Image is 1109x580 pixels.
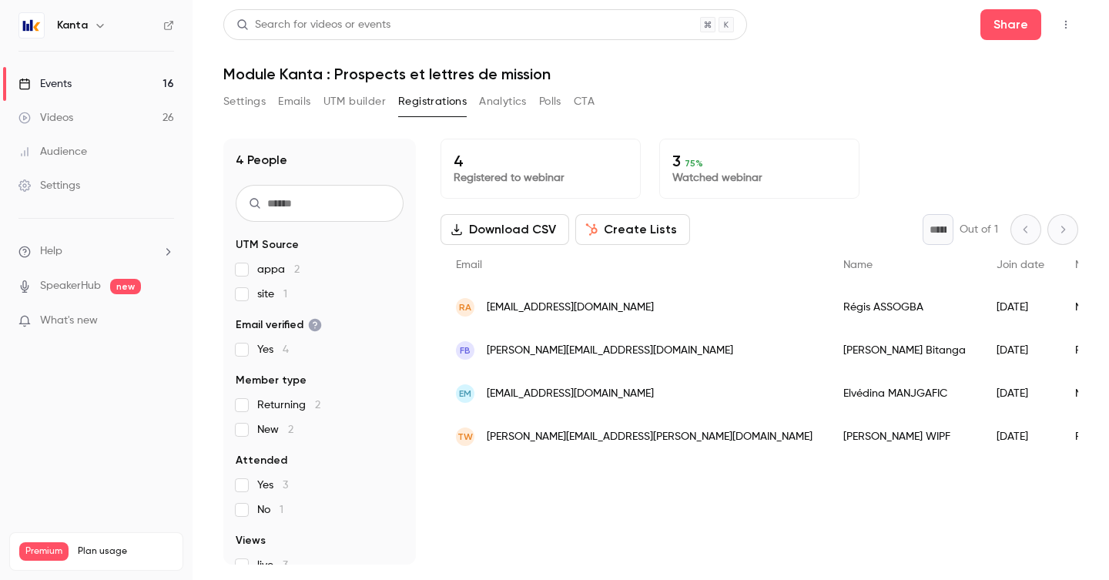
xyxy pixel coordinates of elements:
div: Settings [18,178,80,193]
div: [DATE] [981,329,1060,372]
span: RA [459,300,471,314]
span: Help [40,243,62,260]
span: 2 [294,264,300,275]
span: EM [459,387,471,401]
span: No [257,502,283,518]
span: Plan usage [78,545,173,558]
span: What's new [40,313,98,329]
span: 3 [283,560,288,571]
div: Audience [18,144,87,159]
p: 3 [672,152,846,170]
button: Share [980,9,1041,40]
div: [DATE] [981,415,1060,458]
span: FB [460,344,471,357]
span: 1 [280,505,283,515]
a: SpeakerHub [40,278,101,294]
div: [DATE] [981,372,1060,415]
span: Name [843,260,873,270]
span: appa [257,262,300,277]
span: Views [236,533,266,548]
p: Watched webinar [672,170,846,186]
span: site [257,287,287,302]
div: Videos [18,110,73,126]
div: Elvédina MANJGAFIC [828,372,981,415]
img: Kanta [19,13,44,38]
div: Events [18,76,72,92]
span: new [110,279,141,294]
div: [PERSON_NAME] WIPF [828,415,981,458]
span: 4 [283,344,289,355]
button: Analytics [479,89,527,114]
span: 3 [283,480,288,491]
button: Download CSV [441,214,569,245]
button: UTM builder [323,89,386,114]
h1: Module Kanta : Prospects et lettres de mission [223,65,1078,83]
span: Email verified [236,317,322,333]
div: Régis ASSOGBA [828,286,981,329]
span: [PERSON_NAME][EMAIL_ADDRESS][PERSON_NAME][DOMAIN_NAME] [487,429,812,445]
iframe: Noticeable Trigger [156,314,174,328]
button: Create Lists [575,214,690,245]
p: 4 [454,152,628,170]
button: Settings [223,89,266,114]
span: [EMAIL_ADDRESS][DOMAIN_NAME] [487,300,654,316]
span: Attended [236,453,287,468]
button: CTA [574,89,595,114]
div: Search for videos or events [236,17,390,33]
span: Yes [257,342,289,357]
span: New [257,422,293,438]
span: UTM Source [236,237,299,253]
p: Registered to webinar [454,170,628,186]
span: 2 [288,424,293,435]
span: live [257,558,288,573]
span: 75 % [685,158,703,169]
li: help-dropdown-opener [18,243,174,260]
span: 2 [315,400,320,411]
span: 1 [283,289,287,300]
span: Join date [997,260,1044,270]
span: Email [456,260,482,270]
span: Premium [19,542,69,561]
div: [PERSON_NAME] Bitanga [828,329,981,372]
span: [PERSON_NAME][EMAIL_ADDRESS][DOMAIN_NAME] [487,343,733,359]
span: Member type [236,373,307,388]
span: [EMAIL_ADDRESS][DOMAIN_NAME] [487,386,654,402]
button: Polls [539,89,561,114]
button: Registrations [398,89,467,114]
p: Out of 1 [960,222,998,237]
button: Emails [278,89,310,114]
h1: 4 People [236,151,287,169]
span: Yes [257,478,288,493]
div: [DATE] [981,286,1060,329]
span: Returning [257,397,320,413]
h6: Kanta [57,18,88,33]
span: TW [457,430,473,444]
